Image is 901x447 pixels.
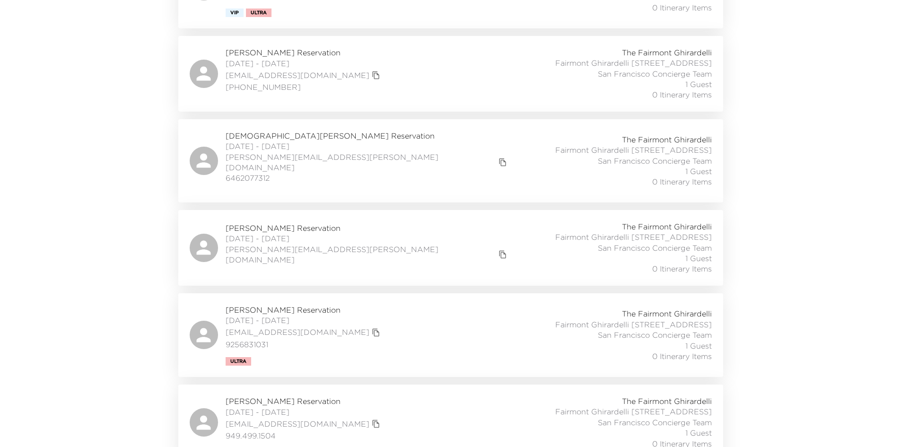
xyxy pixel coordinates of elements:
a: [EMAIL_ADDRESS][DOMAIN_NAME] [226,327,369,337]
button: copy primary member email [369,69,383,82]
span: 0 Itinerary Items [652,176,712,187]
span: [PHONE_NUMBER] [226,82,383,92]
span: San Francisco Concierge Team [598,156,712,166]
span: 0 Itinerary Items [652,263,712,274]
a: [PERSON_NAME] Reservation[DATE] - [DATE][EMAIL_ADDRESS][DOMAIN_NAME]copy primary member email[PHO... [178,36,723,112]
button: copy primary member email [369,326,383,339]
span: 1 Guest [685,253,712,263]
button: copy primary member email [496,156,509,169]
span: 1 Guest [685,79,712,89]
span: San Francisco Concierge Team [598,69,712,79]
span: [DATE] - [DATE] [226,315,383,325]
span: Fairmont Ghirardelli [STREET_ADDRESS] [555,58,712,68]
span: Fairmont Ghirardelli [STREET_ADDRESS] [555,145,712,155]
span: Fairmont Ghirardelli [STREET_ADDRESS] [555,319,712,330]
span: 0 Itinerary Items [652,89,712,100]
span: [PERSON_NAME] Reservation [226,396,383,406]
span: 9256831031 [226,339,383,350]
span: Fairmont Ghirardelli [STREET_ADDRESS] [555,232,712,242]
span: 0 Itinerary Items [652,351,712,361]
span: The Fairmont Ghirardelli [622,134,712,145]
span: 0 Itinerary Items [652,2,712,13]
a: [EMAIL_ADDRESS][DOMAIN_NAME] [226,70,369,80]
span: San Francisco Concierge Team [598,243,712,253]
button: copy primary member email [369,417,383,430]
span: 1 Guest [685,166,712,176]
span: The Fairmont Ghirardelli [622,221,712,232]
span: [PERSON_NAME] Reservation [226,223,510,233]
span: San Francisco Concierge Team [598,417,712,428]
a: [PERSON_NAME] Reservation[DATE] - [DATE][EMAIL_ADDRESS][DOMAIN_NAME]copy primary member email9256... [178,293,723,377]
span: [DATE] - [DATE] [226,233,510,244]
span: 949.499.1504 [226,430,383,441]
span: The Fairmont Ghirardelli [622,47,712,58]
span: 6462077312 [226,173,510,183]
span: 1 Guest [685,341,712,351]
span: [DEMOGRAPHIC_DATA][PERSON_NAME] Reservation [226,131,510,141]
span: Ultra [251,10,267,16]
span: The Fairmont Ghirardelli [622,308,712,319]
span: The Fairmont Ghirardelli [622,396,712,406]
a: [EMAIL_ADDRESS][DOMAIN_NAME] [226,419,369,429]
span: [DATE] - [DATE] [226,58,383,69]
span: [PERSON_NAME] Reservation [226,47,383,58]
a: [PERSON_NAME][EMAIL_ADDRESS][PERSON_NAME][DOMAIN_NAME] [226,244,497,265]
button: copy primary member email [496,248,509,261]
span: [DATE] - [DATE] [226,141,510,151]
a: [DEMOGRAPHIC_DATA][PERSON_NAME] Reservation[DATE] - [DATE][PERSON_NAME][EMAIL_ADDRESS][PERSON_NAM... [178,119,723,202]
span: Fairmont Ghirardelli [STREET_ADDRESS] [555,406,712,417]
span: San Francisco Concierge Team [598,330,712,340]
a: [PERSON_NAME][EMAIL_ADDRESS][PERSON_NAME][DOMAIN_NAME] [226,152,497,173]
span: [PERSON_NAME] Reservation [226,305,383,315]
span: Vip [230,10,239,16]
span: Ultra [230,359,246,364]
a: [PERSON_NAME] Reservation[DATE] - [DATE][PERSON_NAME][EMAIL_ADDRESS][PERSON_NAME][DOMAIN_NAME]cop... [178,210,723,286]
span: [DATE] - [DATE] [226,407,383,417]
span: 1 Guest [685,428,712,438]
